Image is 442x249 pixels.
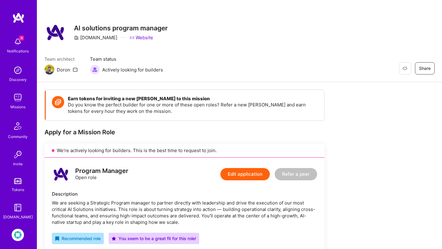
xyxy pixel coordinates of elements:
[75,168,128,181] div: Open role
[14,178,21,184] img: tokens
[220,168,270,180] button: Edit application
[12,229,24,241] img: Rubrik: Security Culture & Awareness Program
[415,62,435,75] button: Share
[8,133,28,140] div: Community
[12,201,24,214] img: guide book
[55,235,101,242] div: Recommended role
[45,144,324,158] div: We’re actively looking for builders. This is the best time to request to join.
[52,191,317,197] div: Description
[68,96,318,102] h4: Earn tokens for inviting a new [PERSON_NAME] to this mission
[73,67,78,72] i: icon Mail
[13,161,23,167] div: Invite
[68,102,318,114] p: Do you know the perfect builder for one or more of these open roles? Refer a new [PERSON_NAME] an...
[57,67,70,73] div: Doron
[10,104,25,110] div: Missions
[9,76,27,83] div: Discovery
[55,236,59,241] i: icon RecommendedBadge
[3,214,33,220] div: [DOMAIN_NAME]
[45,128,324,136] div: Apply for a Mission Role
[10,119,25,133] img: Community
[74,35,79,40] i: icon CompanyGray
[12,148,24,161] img: Invite
[74,34,117,41] div: [DOMAIN_NAME]
[45,65,54,75] img: Team Architect
[75,168,128,174] div: Program Manager
[19,36,24,40] span: 8
[52,165,70,183] img: logo
[12,64,24,76] img: discovery
[402,66,407,71] i: icon EyeClosed
[12,91,24,104] img: teamwork
[130,34,153,41] a: Website
[45,21,67,44] img: Company Logo
[74,24,168,32] h3: AI solutions program manager
[112,235,196,242] div: You seem to be a great fit for this role!
[112,236,116,241] i: icon PurpleStar
[10,229,25,241] a: Rubrik: Security Culture & Awareness Program
[52,200,317,225] div: We are seeking a Strategic Program manager to partner directly with leadership and drive the exec...
[90,65,100,75] img: Actively looking for builders
[419,65,431,71] span: Share
[52,96,64,108] img: Token icon
[90,56,163,62] span: Team status
[102,67,163,73] span: Actively looking for builders
[12,36,24,48] img: bell
[7,48,29,54] div: Notifications
[275,168,317,180] button: Refer a peer
[12,186,24,193] div: Tokens
[45,56,78,62] span: Team architect
[12,12,25,23] img: logo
